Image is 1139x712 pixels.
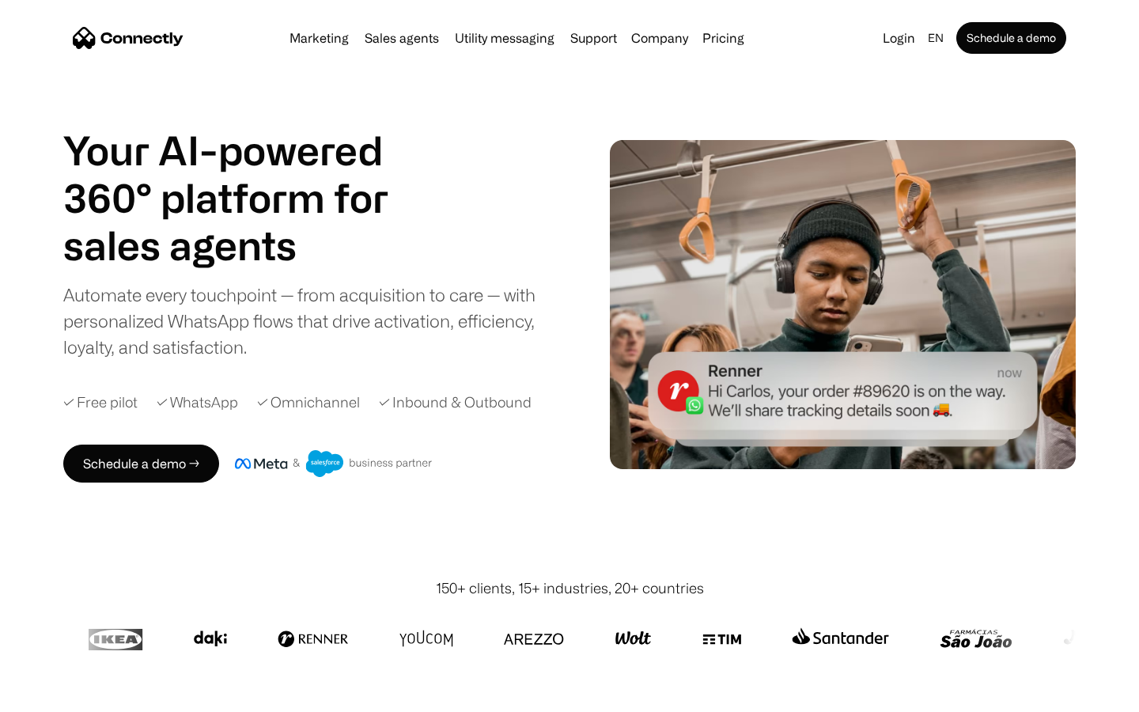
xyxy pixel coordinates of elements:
[32,684,95,706] ul: Language list
[63,282,562,360] div: Automate every touchpoint — from acquisition to care — with personalized WhatsApp flows that driv...
[876,27,921,49] a: Login
[63,222,427,269] h1: sales agents
[564,32,623,44] a: Support
[157,392,238,413] div: ✓ WhatsApp
[379,392,532,413] div: ✓ Inbound & Outbound
[358,32,445,44] a: Sales agents
[928,27,944,49] div: en
[436,578,704,599] div: 150+ clients, 15+ industries, 20+ countries
[956,22,1066,54] a: Schedule a demo
[283,32,355,44] a: Marketing
[235,450,433,477] img: Meta and Salesforce business partner badge.
[257,392,360,413] div: ✓ Omnichannel
[63,392,138,413] div: ✓ Free pilot
[631,27,688,49] div: Company
[696,32,751,44] a: Pricing
[63,127,427,222] h1: Your AI-powered 360° platform for
[448,32,561,44] a: Utility messaging
[63,445,219,483] a: Schedule a demo →
[16,683,95,706] aside: Language selected: English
